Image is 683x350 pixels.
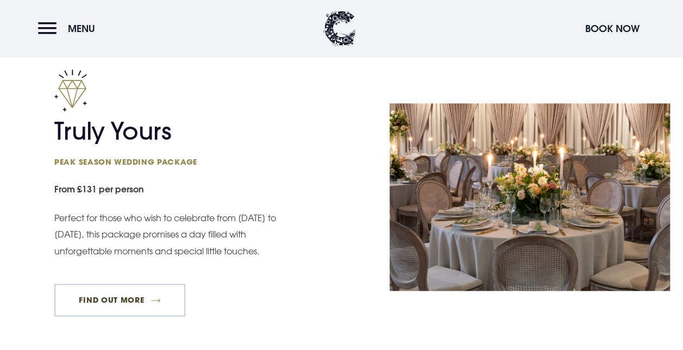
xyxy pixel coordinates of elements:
button: Book Now [580,17,645,40]
a: FIND OUT MORE [54,284,185,316]
button: Menu [38,17,101,40]
h2: Truly Yours [54,117,266,167]
span: Menu [68,22,95,35]
p: Perfect for those who wish to celebrate from [DATE] to [DATE], this package promises a day filled... [54,210,277,259]
span: Peak season wedding package [54,157,266,167]
img: Wedding reception at a Wedding Venue Northern Ireland [390,103,671,290]
small: From £131 per person [54,178,335,203]
img: Diamond value icon [54,69,87,111]
img: Clandeboye Lodge [323,11,356,46]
